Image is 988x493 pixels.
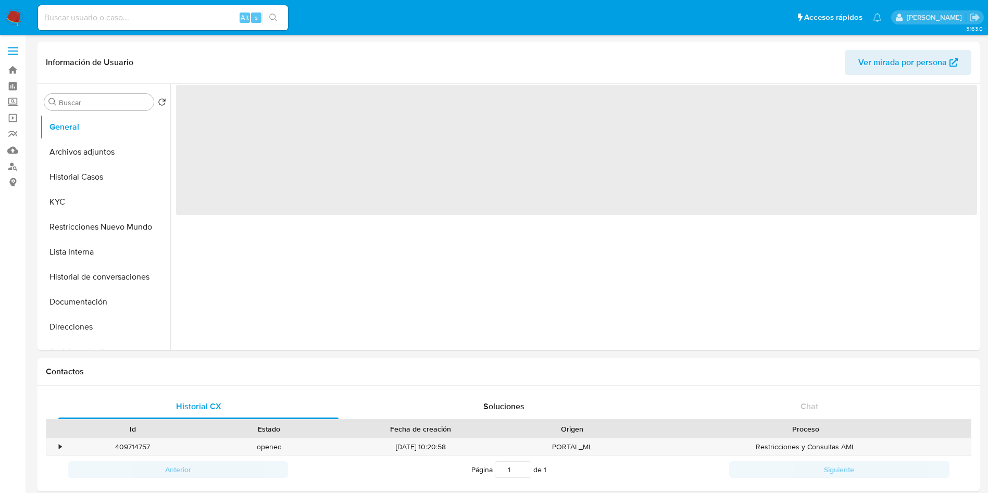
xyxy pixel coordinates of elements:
span: Página de [471,461,546,478]
a: Notificaciones [873,13,882,22]
button: Buscar [48,98,57,106]
input: Buscar [59,98,149,107]
button: General [40,115,170,140]
div: Fecha de creación [345,424,497,434]
div: Id [72,424,194,434]
button: Restricciones Nuevo Mundo [40,214,170,239]
span: Alt [241,12,249,22]
button: Historial Casos [40,165,170,189]
div: opened [201,438,337,456]
button: Direcciones [40,314,170,339]
div: Proceso [648,424,964,434]
span: 1 [544,464,546,475]
div: 409714757 [65,438,201,456]
button: Ver mirada por persona [845,50,971,75]
span: Ver mirada por persona [858,50,947,75]
input: Buscar usuario o caso... [38,11,288,24]
h1: Información de Usuario [46,57,133,68]
button: KYC [40,189,170,214]
button: Historial de conversaciones [40,264,170,289]
button: Siguiente [729,461,949,478]
button: Documentación [40,289,170,314]
button: Archivos adjuntos [40,140,170,165]
div: [DATE] 10:20:58 [337,438,504,456]
span: ‌ [176,85,977,215]
span: Accesos rápidos [804,12,862,23]
button: Lista Interna [40,239,170,264]
div: PORTAL_ML [504,438,641,456]
div: Origen [511,424,633,434]
button: Volver al orden por defecto [158,98,166,109]
div: • [59,442,61,452]
span: Historial CX [176,400,221,412]
h1: Contactos [46,366,971,377]
p: agostina.faruolo@mercadolibre.com [907,12,966,22]
span: s [255,12,258,22]
span: Soluciones [483,400,524,412]
button: search-icon [262,10,284,25]
a: Salir [969,12,980,23]
button: Anticipos de dinero [40,339,170,364]
button: Anterior [68,461,288,478]
div: Restricciones y Consultas AML [641,438,971,456]
div: Estado [208,424,330,434]
span: Chat [801,400,818,412]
